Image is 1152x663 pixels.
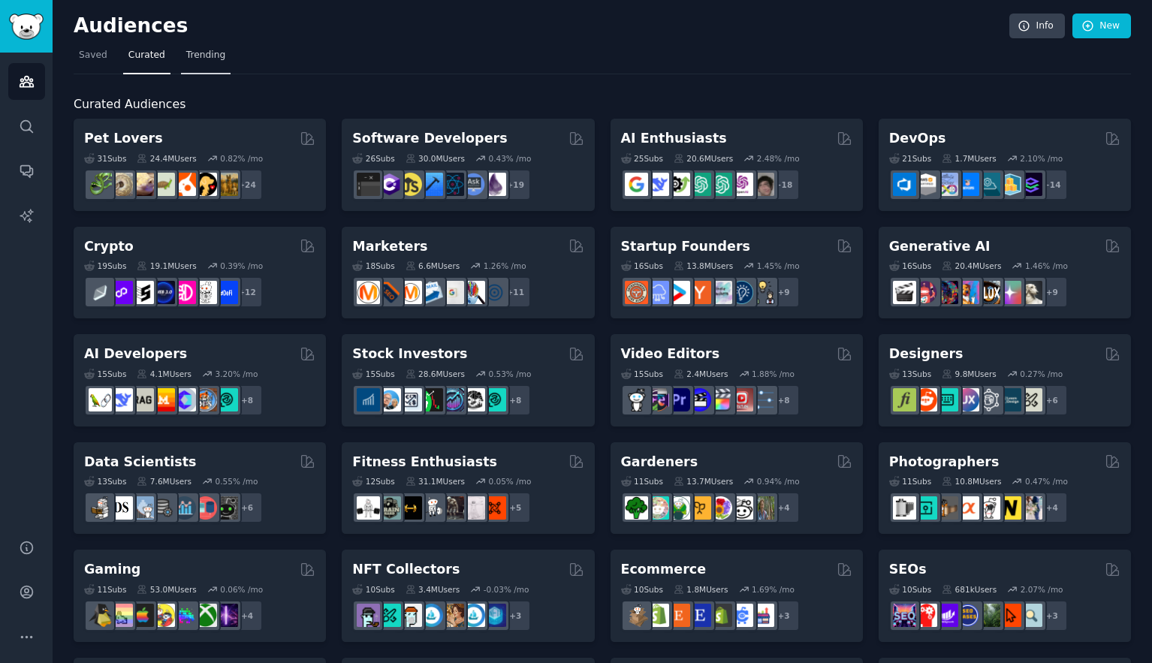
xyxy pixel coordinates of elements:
img: elixir [483,173,506,196]
a: Info [1009,14,1065,39]
img: data [215,496,238,520]
div: 16 Sub s [621,261,663,271]
img: leopardgeckos [131,173,154,196]
div: + 4 [768,492,800,523]
img: swingtrading [462,388,485,411]
div: 30.0M Users [406,153,465,164]
div: 24.4M Users [137,153,196,164]
img: personaltraining [483,496,506,520]
img: CryptoNews [194,281,217,304]
img: Nikon [998,496,1021,520]
h2: Gaming [84,560,140,579]
div: 19 Sub s [84,261,126,271]
div: 19.1M Users [137,261,196,271]
img: dalle2 [914,281,937,304]
div: 12 Sub s [352,476,394,487]
div: 681k Users [942,584,997,595]
img: streetphotography [914,496,937,520]
img: CozyGamers [110,604,133,627]
img: ValueInvesting [378,388,401,411]
img: ArtificalIntelligence [751,173,774,196]
img: dividends [357,388,380,411]
div: + 4 [1036,492,1068,523]
img: dataengineering [152,496,175,520]
div: 11 Sub s [621,476,663,487]
div: 11 Sub s [84,584,126,595]
img: Local_SEO [977,604,1000,627]
div: 0.39 % /mo [220,261,263,271]
img: azuredevops [893,173,916,196]
div: 1.8M Users [674,584,728,595]
div: 3.4M Users [406,584,460,595]
img: AnalogCommunity [935,496,958,520]
div: 7.6M Users [137,476,191,487]
img: TechSEO [914,604,937,627]
div: + 4 [231,600,263,631]
img: Youtubevideo [730,388,753,411]
img: Entrepreneurship [730,281,753,304]
h2: Designers [889,345,964,363]
div: 1.46 % /mo [1025,261,1068,271]
img: SEO_cases [956,604,979,627]
div: + 8 [231,384,263,416]
div: + 12 [231,276,263,308]
a: Curated [123,44,170,74]
img: succulents [646,496,669,520]
img: AskComputerScience [462,173,485,196]
img: datasets [194,496,217,520]
img: software [357,173,380,196]
img: OpenAIDev [730,173,753,196]
img: NFTExchange [357,604,380,627]
img: iOSProgramming [420,173,443,196]
img: workout [399,496,422,520]
div: 0.55 % /mo [216,476,258,487]
span: Saved [79,49,107,62]
img: OnlineMarketing [483,281,506,304]
img: GoogleSearchConsole [998,604,1021,627]
img: datascience [110,496,133,520]
img: web3 [152,281,175,304]
h2: Video Editors [621,345,720,363]
img: GamerPals [152,604,175,627]
img: startup [667,281,690,304]
img: DigitalItems [483,604,506,627]
div: 25 Sub s [621,153,663,164]
img: StocksAndTrading [441,388,464,411]
div: 1.26 % /mo [484,261,526,271]
img: AWS_Certified_Experts [914,173,937,196]
div: 18 Sub s [352,261,394,271]
img: linux_gaming [89,604,112,627]
img: LangChain [89,388,112,411]
img: canon [977,496,1000,520]
div: 13.8M Users [674,261,733,271]
div: + 24 [231,169,263,200]
img: AIDevelopersSociety [215,388,238,411]
img: PetAdvice [194,173,217,196]
img: starryai [998,281,1021,304]
h2: Photographers [889,453,1000,472]
div: 16 Sub s [889,261,931,271]
img: gopro [625,388,648,411]
img: statistics [131,496,154,520]
div: 13 Sub s [889,369,931,379]
div: 0.53 % /mo [488,369,531,379]
img: logodesign [914,388,937,411]
img: ballpython [110,173,133,196]
div: 0.05 % /mo [488,476,531,487]
img: GardenersWorld [751,496,774,520]
div: 6.6M Users [406,261,460,271]
img: ycombinator [688,281,711,304]
img: cockatiel [173,173,196,196]
div: + 19 [499,169,531,200]
img: postproduction [751,388,774,411]
h2: Software Developers [352,129,507,148]
img: GymMotivation [378,496,401,520]
img: learnjavascript [399,173,422,196]
h2: Generative AI [889,237,991,256]
div: 11 Sub s [889,476,931,487]
h2: SEOs [889,560,927,579]
img: MachineLearning [89,496,112,520]
img: SEO_Digital_Marketing [893,604,916,627]
img: UI_Design [935,388,958,411]
img: NFTMarketplace [378,604,401,627]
